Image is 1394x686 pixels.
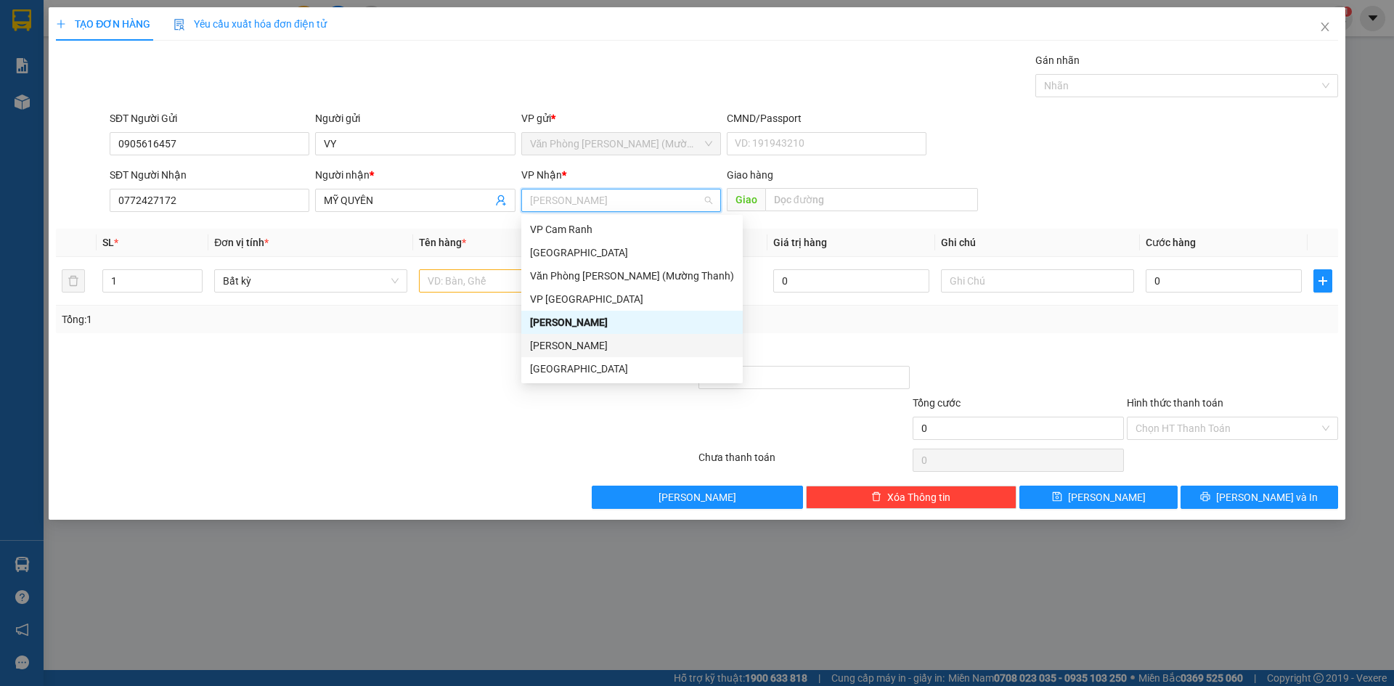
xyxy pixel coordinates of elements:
div: Văn Phòng Trần Phú (Mường Thanh) [521,264,743,287]
div: VP Ninh Hòa [521,287,743,311]
span: [PERSON_NAME] [1068,489,1146,505]
li: (c) 2017 [122,69,200,87]
b: [PERSON_NAME] [18,94,82,162]
span: plus [1314,275,1332,287]
div: Nha Trang [521,357,743,380]
span: Văn Phòng Trần Phú (Mường Thanh) [530,133,712,155]
span: Tên hàng [419,237,466,248]
span: Giá trị hàng [773,237,827,248]
div: Văn Phòng [PERSON_NAME] (Mường Thanh) [530,268,734,284]
b: BIÊN NHẬN GỬI HÀNG [94,21,139,115]
div: Phạm Ngũ Lão [521,334,743,357]
input: VD: Bàn, Ghế [419,269,612,293]
span: Xóa Thông tin [887,489,950,505]
div: [PERSON_NAME] [530,314,734,330]
span: printer [1200,491,1210,503]
span: Đơn vị tính [214,237,269,248]
span: plus [56,19,66,29]
input: Dọc đường [765,188,978,211]
div: SĐT Người Gửi [110,110,309,126]
span: Lê Hồng Phong [530,189,712,211]
img: logo.jpg [18,18,91,91]
div: VP Cam Ranh [521,218,743,241]
span: user-add [495,195,507,206]
div: VP [GEOGRAPHIC_DATA] [530,291,734,307]
span: [PERSON_NAME] [659,489,736,505]
div: Người gửi [315,110,515,126]
div: VP gửi [521,110,721,126]
span: Giao [727,188,765,211]
span: close [1319,21,1331,33]
button: delete [62,269,85,293]
b: [DOMAIN_NAME] [122,55,200,67]
span: [PERSON_NAME] và In [1216,489,1318,505]
span: TẠO ĐƠN HÀNG [56,18,150,30]
th: Ghi chú [935,229,1140,257]
img: icon [174,19,185,30]
input: Ghi Chú [941,269,1134,293]
div: VP Cam Ranh [530,221,734,237]
span: Tổng cước [913,397,961,409]
div: [GEOGRAPHIC_DATA] [530,245,734,261]
div: CMND/Passport [727,110,926,126]
div: [PERSON_NAME] [530,338,734,354]
span: VP Nhận [521,169,562,181]
button: save[PERSON_NAME] [1019,486,1177,509]
button: deleteXóa Thông tin [806,486,1017,509]
div: Đà Lạt [521,241,743,264]
div: Tổng: 1 [62,311,538,327]
span: Yêu cầu xuất hóa đơn điện tử [174,18,327,30]
span: Bất kỳ [223,270,399,292]
button: [PERSON_NAME] [592,486,803,509]
button: plus [1313,269,1332,293]
img: logo.jpg [158,18,192,53]
div: [GEOGRAPHIC_DATA] [530,361,734,377]
button: printer[PERSON_NAME] và In [1181,486,1338,509]
label: Hình thức thanh toán [1127,397,1223,409]
input: 0 [773,269,929,293]
label: Gán nhãn [1035,54,1080,66]
span: SL [102,237,114,248]
span: delete [871,491,881,503]
span: save [1052,491,1062,503]
div: Lê Hồng Phong [521,311,743,334]
button: Close [1305,7,1345,48]
div: Người nhận [315,167,515,183]
span: Cước hàng [1146,237,1196,248]
span: Giao hàng [727,169,773,181]
div: Chưa thanh toán [697,449,911,475]
div: SĐT Người Nhận [110,167,309,183]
